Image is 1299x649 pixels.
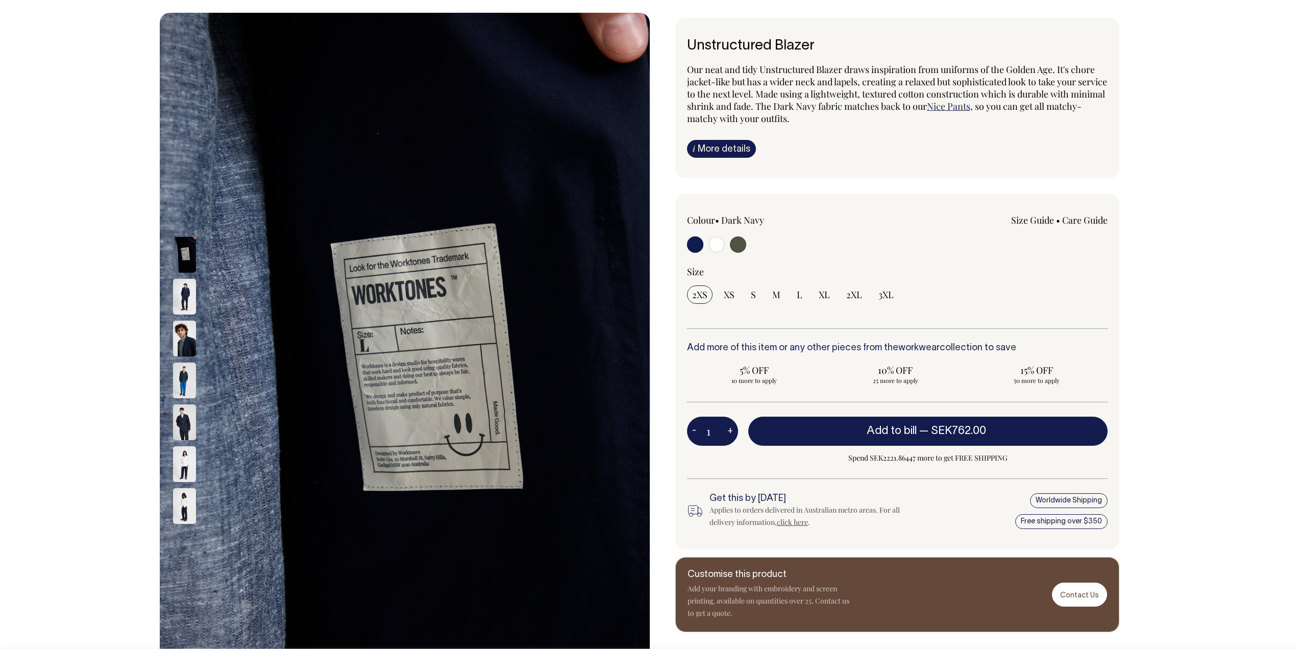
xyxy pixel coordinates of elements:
span: M [772,289,780,301]
span: • [1056,214,1060,226]
button: Next [177,527,192,550]
span: , so you can get all matchy-matchy with your outfits. [687,100,1082,125]
span: L [797,289,802,301]
input: S [746,285,761,304]
a: workwear [898,344,940,352]
input: 5% OFF 10 more to apply [687,361,822,388]
span: — [919,426,989,436]
div: Applies to orders delivered in Australian metro areas. For all delivery information, . [709,504,917,528]
h6: Customise this product [688,570,851,580]
span: 50 more to apply [974,376,1099,384]
img: dark-navy [173,321,196,356]
h6: Get this by [DATE] [709,494,917,504]
input: 2XL [841,285,867,304]
img: off-white [173,446,196,482]
img: dark-navy [173,237,196,273]
span: 25 more to apply [833,376,958,384]
input: XS [719,285,740,304]
input: 15% OFF 50 more to apply [969,361,1105,388]
img: dark-navy [173,404,196,440]
a: Contact Us [1052,583,1107,607]
span: Add to bill [867,426,917,436]
span: Spend SEK2221.86447 more to get FREE SHIPPING [748,452,1108,464]
img: dark-navy [173,279,196,315]
span: SEK762.00 [931,426,986,436]
input: 10% OFF 25 more to apply [828,361,963,388]
span: XL [819,289,830,301]
a: Nice Pants [927,100,970,112]
input: 3XL [873,285,899,304]
a: Care Guide [1062,214,1108,226]
span: 2XS [692,289,707,301]
button: - [687,421,701,442]
span: i [693,143,695,154]
input: 2XS [687,285,713,304]
button: Previous [177,211,192,234]
img: dark-navy [173,363,196,398]
label: Dark Navy [721,214,764,226]
span: 15% OFF [974,364,1099,376]
span: 3XL [878,289,894,301]
h6: Add more of this item or any other pieces from the collection to save [687,343,1108,353]
input: M [767,285,786,304]
p: Add your branding with embroidery and screen printing, available on quantities over 25. Contact u... [688,583,851,619]
a: click here [777,517,808,527]
div: Size [687,266,1108,278]
span: 5% OFF [692,364,817,376]
input: XL [814,285,835,304]
span: 2XL [846,289,862,301]
input: L [792,285,807,304]
span: 10% OFF [833,364,958,376]
span: Our neat and tidy Unstructured Blazer draws inspiration from uniforms of the Golden Age. It's cho... [687,63,1107,112]
span: • [715,214,719,226]
button: Add to bill —SEK762.00 [748,417,1108,445]
span: 10 more to apply [692,376,817,384]
img: off-white [173,488,196,524]
button: + [722,421,738,442]
a: iMore details [687,140,756,158]
div: Colour [687,214,855,226]
span: S [751,289,756,301]
span: XS [724,289,734,301]
h6: Unstructured Blazer [687,38,1108,54]
a: Size Guide [1011,214,1054,226]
